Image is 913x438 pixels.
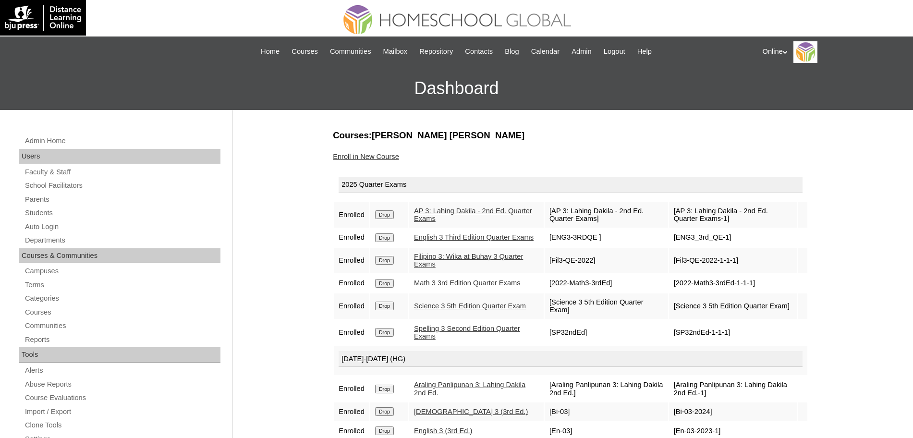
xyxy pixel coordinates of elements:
span: Courses [292,46,318,57]
div: [DATE]-[DATE] (HG) [339,351,803,367]
td: [Araling Panlipunan 3: Lahing Dakila 2nd Ed.] [545,376,668,401]
td: [AP 3: Lahing Dakila - 2nd Ed. Quarter Exams-1] [669,202,797,228]
a: Spelling 3 Second Edition Quarter Exams [414,325,520,341]
td: Enrolled [334,376,369,401]
h3: Dashboard [5,67,908,110]
a: Admin Home [24,135,220,147]
span: Admin [572,46,592,57]
a: School Facilitators [24,180,220,192]
a: Repository [414,46,458,57]
a: Clone Tools [24,419,220,431]
td: [ENG3_3rd_QE-1] [669,229,797,247]
a: Logout [599,46,630,57]
div: 2025 Quarter Exams [339,177,803,193]
a: Contacts [460,46,498,57]
a: Import / Export [24,406,220,418]
a: English 3 Third Edition Quarter Exams [414,233,534,241]
a: Courses [24,306,220,318]
input: Drop [375,233,394,242]
a: AP 3: Lahing Dakila - 2nd Ed. Quarter Exams [414,207,532,223]
span: Communities [330,46,371,57]
span: Blog [505,46,519,57]
a: Departments [24,234,220,246]
a: Blog [500,46,523,57]
a: Science 3 5th Edition Quarter Exam [414,302,526,310]
a: Araling Panlipunan 3: Lahing Dakila 2nd Ed. [414,381,525,397]
input: Drop [375,426,394,435]
span: Logout [604,46,625,57]
a: Courses [287,46,323,57]
td: Enrolled [334,229,369,247]
a: English 3 (3rd Ed.) [414,427,472,435]
td: [Science 3 5th Edition Quarter Exam] [669,293,797,319]
a: Alerts [24,365,220,377]
div: Online [763,41,904,63]
a: Terms [24,279,220,291]
td: [2022-Math3-3rdEd-1-1-1] [669,274,797,292]
a: Auto Login [24,221,220,233]
a: Categories [24,292,220,304]
td: [SP32ndEd-1-1-1] [669,320,797,345]
td: [ENG3-3RDQE ] [545,229,668,247]
a: Calendar [526,46,564,57]
input: Drop [375,302,394,310]
input: Drop [375,256,394,265]
span: Contacts [465,46,493,57]
a: Faculty & Staff [24,166,220,178]
a: Mailbox [378,46,413,57]
a: Communities [24,320,220,332]
span: Help [637,46,652,57]
a: Filipino 3: Wika at Buhay 3 Quarter Exams [414,253,523,268]
td: Enrolled [334,320,369,345]
a: Home [256,46,284,57]
a: Math 3 3rd Edition Quarter Exams [414,279,521,287]
a: Course Evaluations [24,392,220,404]
input: Drop [375,407,394,416]
img: Online Academy [793,41,817,63]
div: Tools [19,347,220,363]
a: Abuse Reports [24,378,220,390]
span: Calendar [531,46,560,57]
a: Help [633,46,657,57]
span: Repository [419,46,453,57]
a: Parents [24,194,220,206]
td: [Araling Panlipunan 3: Lahing Dakila 2nd Ed.-1] [669,376,797,401]
a: [DEMOGRAPHIC_DATA] 3 (3rd Ed.) [414,408,528,415]
td: [Bi-03] [545,402,668,421]
a: Campuses [24,265,220,277]
td: Enrolled [334,293,369,319]
div: Users [19,149,220,164]
input: Drop [375,210,394,219]
img: logo-white.png [5,5,81,31]
a: Admin [567,46,596,57]
input: Drop [375,279,394,288]
td: [AP 3: Lahing Dakila - 2nd Ed. Quarter Exams] [545,202,668,228]
div: Courses & Communities [19,248,220,264]
a: Communities [325,46,376,57]
td: Enrolled [334,248,369,273]
input: Drop [375,328,394,337]
h3: Courses:[PERSON_NAME] [PERSON_NAME] [333,129,808,142]
a: Students [24,207,220,219]
span: Home [261,46,280,57]
td: Enrolled [334,274,369,292]
td: Enrolled [334,202,369,228]
input: Drop [375,385,394,393]
a: Reports [24,334,220,346]
a: Enroll in New Course [333,153,399,160]
td: [SP32ndEd] [545,320,668,345]
td: [2022-Math3-3rdEd] [545,274,668,292]
td: [Fil3-QE-2022] [545,248,668,273]
td: Enrolled [334,402,369,421]
span: Mailbox [383,46,408,57]
td: [Science 3 5th Edition Quarter Exam] [545,293,668,319]
td: [Bi-03-2024] [669,402,797,421]
td: [Fil3-QE-2022-1-1-1] [669,248,797,273]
